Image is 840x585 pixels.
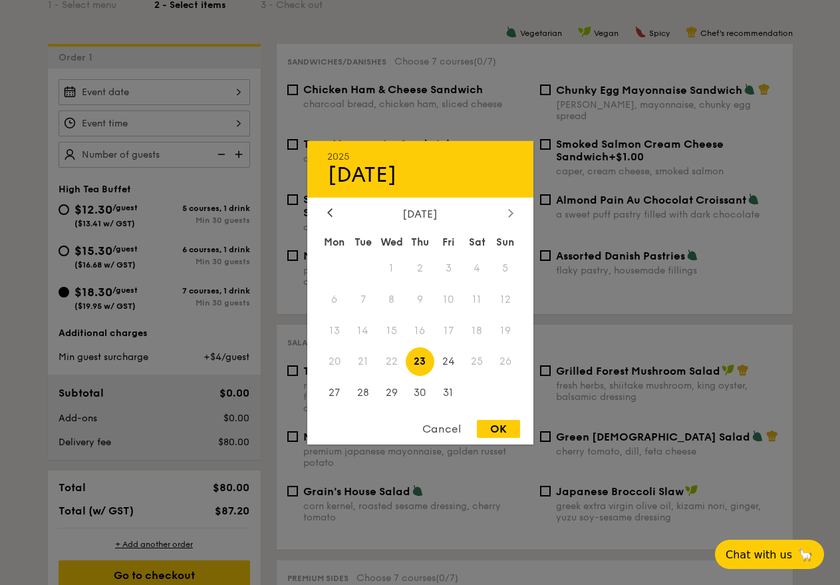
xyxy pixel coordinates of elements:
[463,254,491,282] span: 4
[349,316,377,345] span: 14
[327,150,513,162] div: 2025
[377,347,406,376] span: 22
[406,230,434,254] div: Thu
[377,230,406,254] div: Wed
[321,379,349,407] span: 27
[463,316,491,345] span: 18
[434,316,463,345] span: 17
[377,254,406,282] span: 1
[491,347,520,376] span: 26
[491,230,520,254] div: Sun
[434,254,463,282] span: 3
[349,285,377,313] span: 7
[463,347,491,376] span: 25
[377,379,406,407] span: 29
[349,347,377,376] span: 21
[434,230,463,254] div: Fri
[715,540,824,569] button: Chat with us🦙
[377,285,406,313] span: 8
[406,379,434,407] span: 30
[327,162,513,187] div: [DATE]
[321,230,349,254] div: Mon
[491,285,520,313] span: 12
[491,316,520,345] span: 19
[321,347,349,376] span: 20
[463,285,491,313] span: 11
[349,379,377,407] span: 28
[463,230,491,254] div: Sat
[797,547,813,562] span: 🦙
[434,347,463,376] span: 24
[409,420,474,438] div: Cancel
[406,285,434,313] span: 9
[477,420,520,438] div: OK
[491,254,520,282] span: 5
[327,207,513,220] div: [DATE]
[406,254,434,282] span: 2
[434,379,463,407] span: 31
[434,285,463,313] span: 10
[349,230,377,254] div: Tue
[406,347,434,376] span: 23
[406,316,434,345] span: 16
[321,285,349,313] span: 6
[726,548,792,561] span: Chat with us
[321,316,349,345] span: 13
[377,316,406,345] span: 15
